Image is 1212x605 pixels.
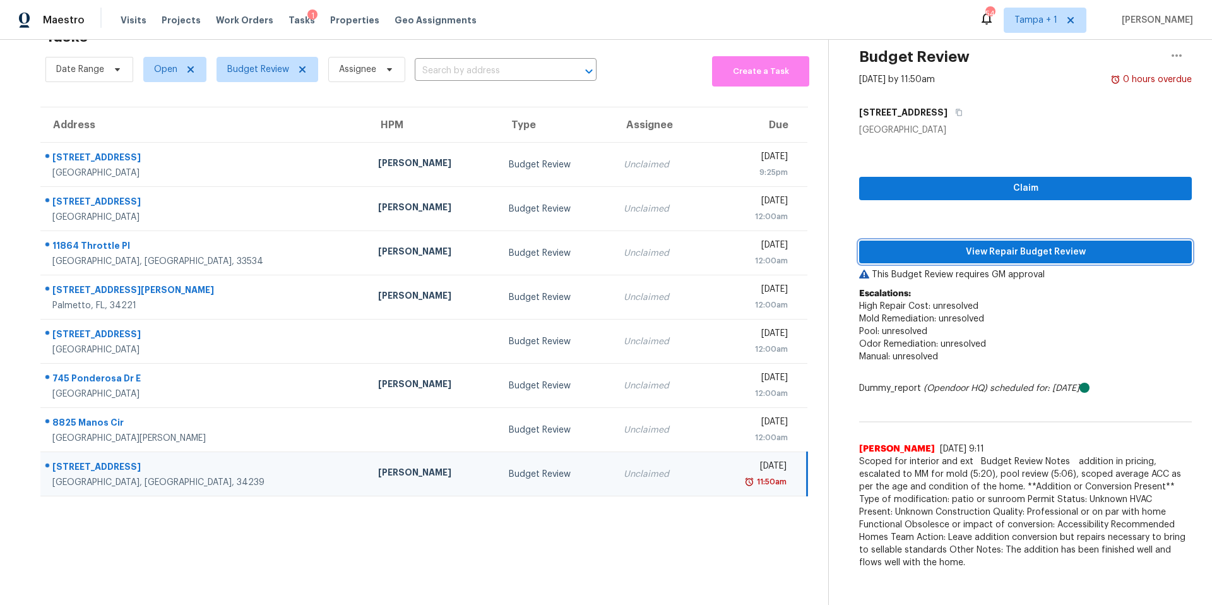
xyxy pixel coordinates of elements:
[859,340,986,349] span: Odor Remediation: unresolved
[859,73,935,86] div: [DATE] by 11:50am
[509,203,603,215] div: Budget Review
[715,431,788,444] div: 12:00am
[378,466,489,482] div: [PERSON_NAME]
[859,302,978,311] span: High Repair Cost: unresolved
[499,107,614,143] th: Type
[162,14,201,27] span: Projects
[121,14,146,27] span: Visits
[368,107,499,143] th: HPM
[718,64,803,79] span: Create a Task
[715,387,788,400] div: 12:00am
[378,157,489,172] div: [PERSON_NAME]
[1117,14,1193,27] span: [PERSON_NAME]
[924,384,987,393] i: (Opendoor HQ)
[715,150,788,166] div: [DATE]
[509,247,603,260] div: Budget Review
[509,424,603,436] div: Budget Review
[715,460,787,476] div: [DATE]
[715,371,788,387] div: [DATE]
[509,380,603,392] div: Budget Review
[859,268,1192,281] p: This Budget Review requires GM approval
[624,380,695,392] div: Unclaimed
[52,167,358,179] div: [GEOGRAPHIC_DATA]
[859,106,948,119] h5: [STREET_ADDRESS]
[378,201,489,217] div: [PERSON_NAME]
[869,244,1182,260] span: View Repair Budget Review
[624,424,695,436] div: Unclaimed
[715,195,788,210] div: [DATE]
[45,30,88,43] h2: Tasks
[509,291,603,304] div: Budget Review
[509,468,603,481] div: Budget Review
[395,14,477,27] span: Geo Assignments
[715,210,788,223] div: 12:00am
[985,8,994,20] div: 54
[307,9,318,22] div: 1
[859,289,911,298] b: Escalations:
[859,443,935,455] span: [PERSON_NAME]
[378,378,489,393] div: [PERSON_NAME]
[40,107,368,143] th: Address
[509,335,603,348] div: Budget Review
[712,56,809,87] button: Create a Task
[52,211,358,224] div: [GEOGRAPHIC_DATA]
[52,372,358,388] div: 745 Ponderosa Dr E
[859,314,984,323] span: Mold Remediation: unresolved
[339,63,376,76] span: Assignee
[624,203,695,215] div: Unclaimed
[154,63,177,76] span: Open
[378,289,489,305] div: [PERSON_NAME]
[705,107,807,143] th: Due
[715,299,788,311] div: 12:00am
[940,445,984,453] span: [DATE] 9:11
[715,255,788,267] div: 12:00am
[52,416,358,432] div: 8825 Manos Cir
[715,283,788,299] div: [DATE]
[52,432,358,445] div: [GEOGRAPHIC_DATA][PERSON_NAME]
[715,416,788,431] div: [DATE]
[1120,73,1192,86] div: 0 hours overdue
[614,107,705,143] th: Assignee
[52,151,358,167] div: [STREET_ADDRESS]
[330,14,379,27] span: Properties
[52,299,358,312] div: Palmetto, FL, 34221
[859,241,1192,264] button: View Repair Budget Review
[948,101,965,124] button: Copy Address
[378,245,489,261] div: [PERSON_NAME]
[859,327,927,336] span: Pool: unresolved
[52,195,358,211] div: [STREET_ADDRESS]
[43,14,85,27] span: Maestro
[715,327,788,343] div: [DATE]
[715,343,788,356] div: 12:00am
[973,455,1078,468] span: Budget Review Notes
[52,344,358,356] div: [GEOGRAPHIC_DATA]
[52,460,358,476] div: [STREET_ADDRESS]
[52,328,358,344] div: [STREET_ADDRESS]
[859,382,1192,395] div: Dummy_report
[415,61,561,81] input: Search by address
[52,476,358,489] div: [GEOGRAPHIC_DATA], [GEOGRAPHIC_DATA], 34239
[990,384,1079,393] i: scheduled for: [DATE]
[744,476,754,488] img: Overdue Alarm Icon
[859,51,970,63] h2: Budget Review
[624,335,695,348] div: Unclaimed
[624,159,695,171] div: Unclaimed
[52,239,358,255] div: 11864 Throttle Pl
[52,284,358,299] div: [STREET_ADDRESS][PERSON_NAME]
[859,455,1192,569] span: Scoped for interior and exterior repairs, flagged for addition in pricing, escalated to MM for mo...
[580,63,598,80] button: Open
[859,124,1192,136] div: [GEOGRAPHIC_DATA]
[216,14,273,27] span: Work Orders
[1014,14,1057,27] span: Tampa + 1
[624,247,695,260] div: Unclaimed
[288,16,315,25] span: Tasks
[715,166,788,179] div: 9:25pm
[715,239,788,255] div: [DATE]
[56,63,104,76] span: Date Range
[227,63,289,76] span: Budget Review
[52,255,358,268] div: [GEOGRAPHIC_DATA], [GEOGRAPHIC_DATA], 33534
[52,388,358,400] div: [GEOGRAPHIC_DATA]
[509,159,603,171] div: Budget Review
[859,177,1192,200] button: Claim
[1110,73,1120,86] img: Overdue Alarm Icon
